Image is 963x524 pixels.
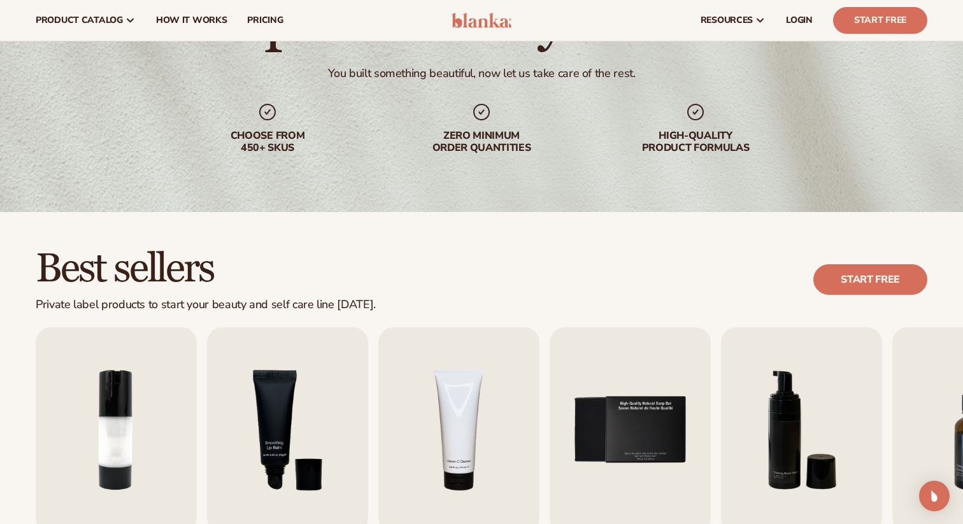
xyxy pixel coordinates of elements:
span: How It Works [156,15,227,25]
div: Private label products to start your beauty and self care line [DATE]. [36,298,376,312]
div: Open Intercom Messenger [919,481,950,511]
div: High-quality product formulas [614,130,777,154]
span: LOGIN [786,15,813,25]
span: resources [701,15,753,25]
span: product catalog [36,15,123,25]
img: logo [452,13,512,28]
span: pricing [247,15,283,25]
div: You built something beautiful, now let us take care of the rest. [328,66,636,81]
div: Zero minimum order quantities [400,130,563,154]
h2: Best sellers [36,248,376,290]
a: Start free [813,264,927,295]
a: Start Free [833,7,927,34]
div: Choose from 450+ Skus [186,130,349,154]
